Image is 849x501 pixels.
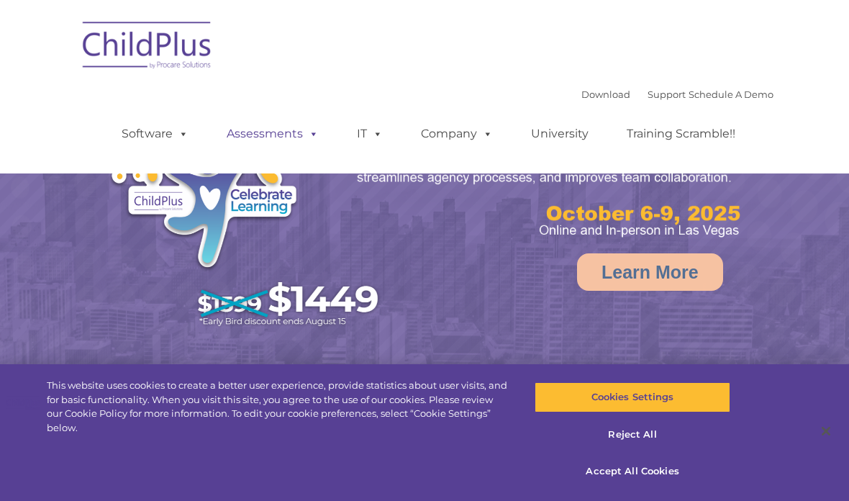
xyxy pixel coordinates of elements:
[581,89,630,100] a: Download
[648,89,686,100] a: Support
[689,89,773,100] a: Schedule A Demo
[76,12,219,83] img: ChildPlus by Procare Solutions
[517,119,603,148] a: University
[535,420,730,450] button: Reject All
[212,119,333,148] a: Assessments
[47,379,509,435] div: This website uses cookies to create a better user experience, provide statistics about user visit...
[612,119,750,148] a: Training Scramble!!
[107,119,203,148] a: Software
[535,456,730,487] button: Accept All Cookies
[810,415,842,447] button: Close
[581,89,773,100] font: |
[342,119,397,148] a: IT
[407,119,507,148] a: Company
[535,382,730,412] button: Cookies Settings
[577,253,723,291] a: Learn More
